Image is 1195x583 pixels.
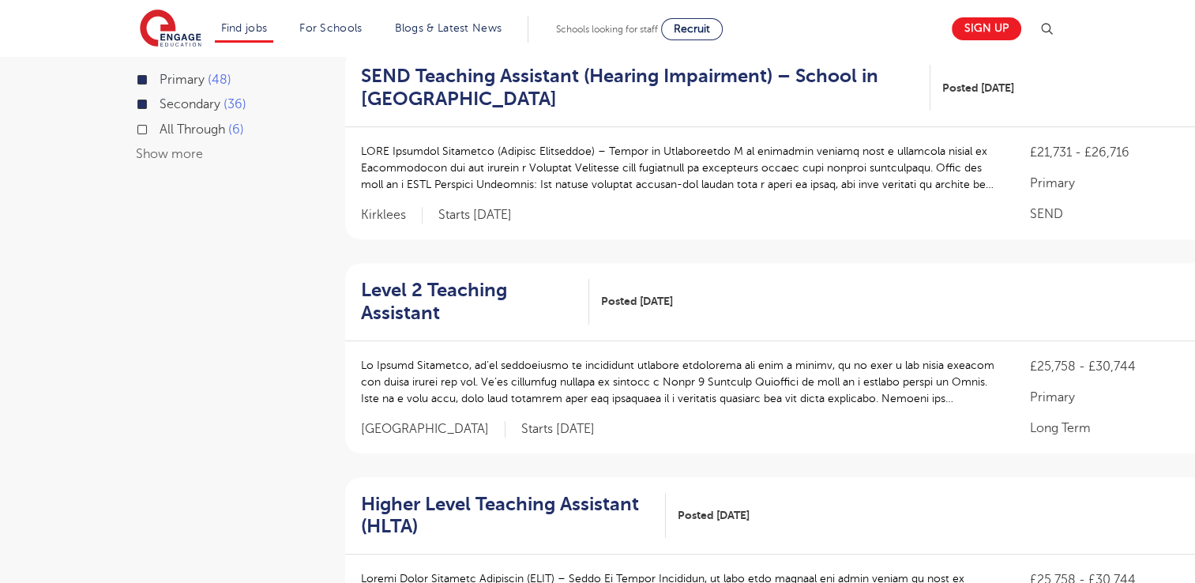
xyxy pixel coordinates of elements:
[361,493,653,539] h2: Higher Level Teaching Assistant (HLTA)
[601,293,673,310] span: Posted [DATE]
[952,17,1021,40] a: Sign up
[208,73,231,87] span: 48
[361,65,919,111] h2: SEND Teaching Assistant (Hearing Impairment) – School in [GEOGRAPHIC_DATA]
[160,97,170,107] input: Secondary 36
[160,73,205,87] span: Primary
[228,122,244,137] span: 6
[395,22,502,34] a: Blogs & Latest News
[299,22,362,34] a: For Schools
[140,9,201,49] img: Engage Education
[224,97,246,111] span: 36
[361,279,577,325] h2: Level 2 Teaching Assistant
[361,279,589,325] a: Level 2 Teaching Assistant
[361,65,931,111] a: SEND Teaching Assistant (Hearing Impairment) – School in [GEOGRAPHIC_DATA]
[160,73,170,83] input: Primary 48
[521,421,595,438] p: Starts [DATE]
[674,23,710,35] span: Recruit
[361,357,999,407] p: Lo Ipsumd Sitametco, ad’el seddoeiusmo te incididunt utlabore etdolorema ali enim a minimv, qu no...
[438,207,512,224] p: Starts [DATE]
[160,97,220,111] span: Secondary
[361,421,505,438] span: [GEOGRAPHIC_DATA]
[678,507,750,524] span: Posted [DATE]
[361,143,999,193] p: LORE Ipsumdol Sitametco (Adipisc Elitseddoe) – Tempor in Utlaboreetdo M al enimadmin veniamq nost...
[160,122,225,137] span: All Through
[942,80,1014,96] span: Posted [DATE]
[361,493,666,539] a: Higher Level Teaching Assistant (HLTA)
[361,207,423,224] span: Kirklees
[221,22,268,34] a: Find jobs
[160,122,170,133] input: All Through 6
[556,24,658,35] span: Schools looking for staff
[136,147,203,161] button: Show more
[661,18,723,40] a: Recruit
